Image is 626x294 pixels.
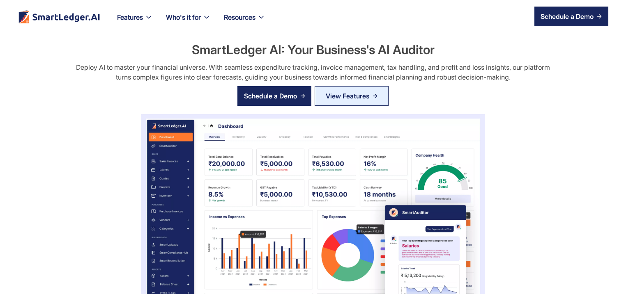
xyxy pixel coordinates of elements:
h2: SmartLedger AI: Your Business's AI Auditor [192,41,435,58]
div: Who's it for [159,11,217,33]
a: home [18,10,101,23]
a: Schedule a Demo [534,7,608,26]
img: Arrow Right Blue [373,93,377,98]
img: arrow right icon [597,14,602,19]
div: Who's it for [166,11,201,23]
a: Schedule a Demo [237,86,311,106]
div: Features [117,11,143,23]
div: Features [110,11,159,33]
div: Schedule a Demo [541,11,594,21]
div: Resources [217,11,272,33]
a: View Features [315,86,389,106]
div: Resources [224,11,255,23]
div: Deploy AI to master your financial universe. With seamless expenditure tracking, invoice manageme... [70,62,556,82]
div: Schedule a Demo [244,91,297,101]
div: View Features [326,89,369,103]
img: arrow right icon [300,93,305,98]
img: footer logo [18,10,101,23]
